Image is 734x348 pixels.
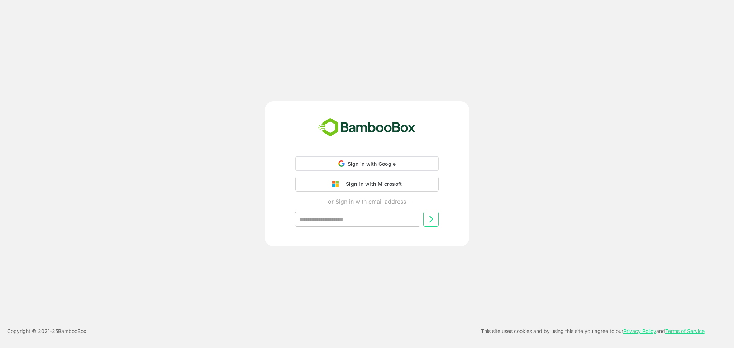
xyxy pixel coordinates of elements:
[332,181,342,187] img: google
[7,327,86,335] p: Copyright © 2021- 25 BambooBox
[342,179,402,189] div: Sign in with Microsoft
[481,327,705,335] p: This site uses cookies and by using this site you agree to our and
[314,116,419,139] img: bamboobox
[665,328,705,334] a: Terms of Service
[295,177,439,192] button: Sign in with Microsoft
[623,328,656,334] a: Privacy Policy
[295,156,439,171] div: Sign in with Google
[348,161,396,167] span: Sign in with Google
[328,197,406,206] p: or Sign in with email address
